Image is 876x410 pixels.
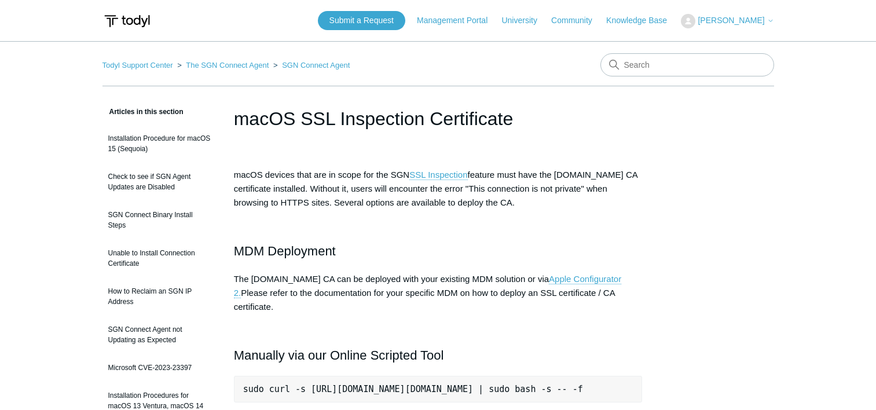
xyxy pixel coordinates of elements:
img: Todyl Support Center Help Center home page [102,10,152,32]
h2: MDM Deployment [234,241,643,261]
span: [PERSON_NAME] [698,16,764,25]
a: SGN Connect Binary Install Steps [102,204,217,236]
a: Submit a Request [318,11,405,30]
h1: macOS SSL Inspection Certificate [234,105,643,133]
h2: Manually via our Online Scripted Tool [234,345,643,365]
a: SGN Connect Agent not Updating as Expected [102,319,217,351]
a: SSL Inspection [409,170,467,180]
p: macOS devices that are in scope for the SGN feature must have the [DOMAIN_NAME] CA certificate in... [234,168,643,210]
pre: sudo curl -s [URL][DOMAIN_NAME][DOMAIN_NAME] | sudo bash -s -- -f [234,376,643,402]
a: The SGN Connect Agent [186,61,269,69]
a: Check to see if SGN Agent Updates are Disabled [102,166,217,198]
a: Apple Configurator 2. [234,274,621,298]
a: How to Reclaim an SGN IP Address [102,280,217,313]
li: Todyl Support Center [102,61,175,69]
p: The [DOMAIN_NAME] CA can be deployed with your existing MDM solution or via Please refer to the d... [234,272,643,314]
li: SGN Connect Agent [271,61,350,69]
a: Todyl Support Center [102,61,173,69]
a: Community [551,14,604,27]
a: University [501,14,548,27]
a: Management Portal [417,14,499,27]
a: Knowledge Base [606,14,679,27]
input: Search [600,53,774,76]
a: Unable to Install Connection Certificate [102,242,217,274]
a: Microsoft CVE-2023-23397 [102,357,217,379]
a: Installation Procedure for macOS 15 (Sequoia) [102,127,217,160]
span: Articles in this section [102,108,184,116]
a: SGN Connect Agent [282,61,350,69]
button: [PERSON_NAME] [681,14,774,28]
li: The SGN Connect Agent [175,61,271,69]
